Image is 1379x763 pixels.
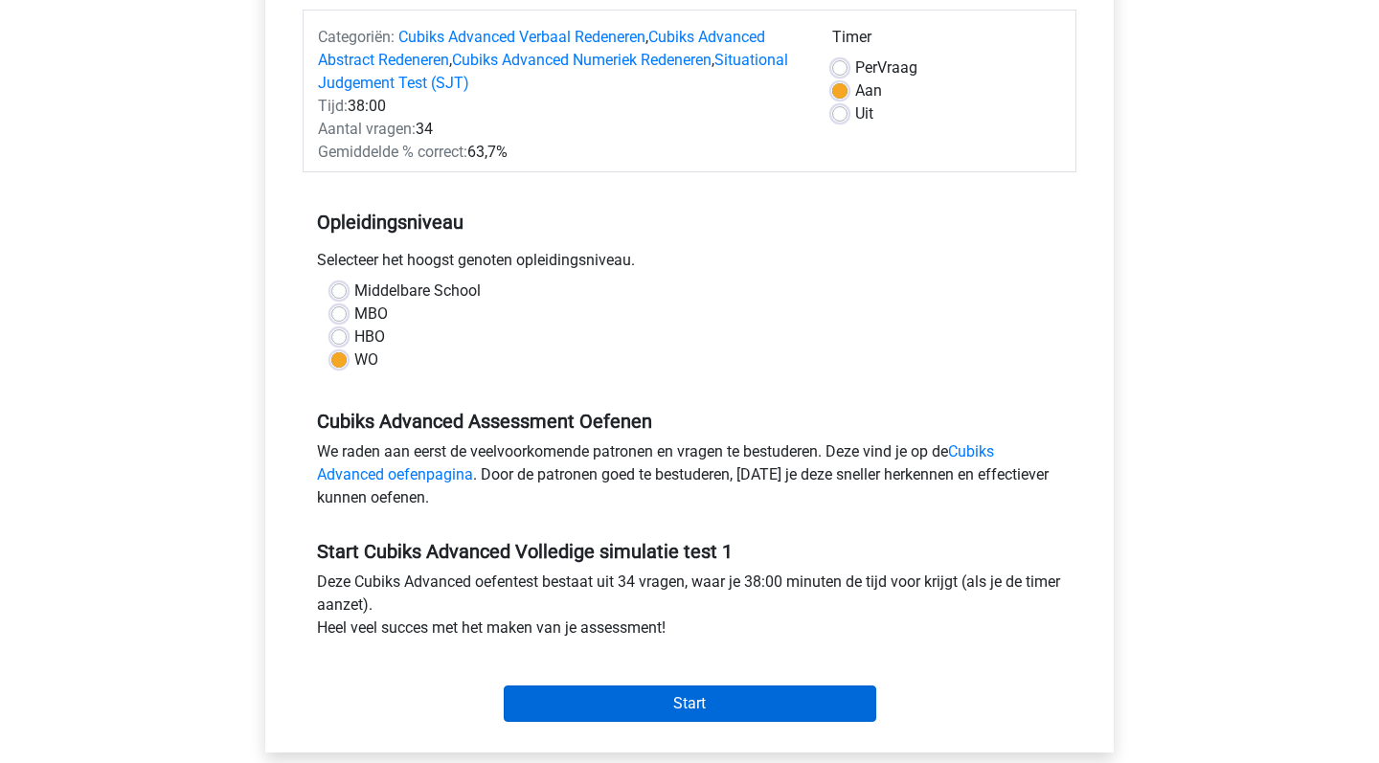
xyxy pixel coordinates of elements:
label: Uit [855,102,873,125]
div: Deze Cubiks Advanced oefentest bestaat uit 34 vragen, waar je 38:00 minuten de tijd voor krijgt (... [303,571,1076,647]
div: Selecteer het hoogst genoten opleidingsniveau. [303,249,1076,280]
a: Cubiks Advanced Verbaal Redeneren [398,28,645,46]
span: Aantal vragen: [318,120,416,138]
label: Vraag [855,56,917,79]
label: MBO [354,303,388,325]
h5: Opleidingsniveau [317,203,1062,241]
div: 34 [304,118,818,141]
div: Timer [832,26,1061,56]
span: Tijd: [318,97,348,115]
label: Aan [855,79,882,102]
label: HBO [354,325,385,348]
div: , , , [304,26,818,95]
div: 63,7% [304,141,818,164]
label: Middelbare School [354,280,481,303]
div: 38:00 [304,95,818,118]
label: WO [354,348,378,371]
span: Gemiddelde % correct: [318,143,467,161]
h5: Start Cubiks Advanced Volledige simulatie test 1 [317,540,1062,563]
span: Per [855,58,877,77]
input: Start [504,685,876,722]
h5: Cubiks Advanced Assessment Oefenen [317,410,1062,433]
span: Categoriën: [318,28,395,46]
a: Cubiks Advanced Numeriek Redeneren [452,51,712,69]
div: We raden aan eerst de veelvoorkomende patronen en vragen te bestuderen. Deze vind je op de . Door... [303,440,1076,517]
